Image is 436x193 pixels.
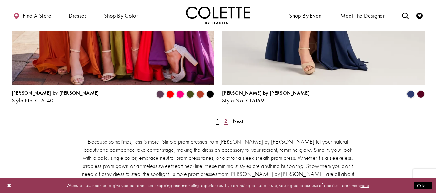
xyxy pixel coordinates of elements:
[12,6,53,24] a: Find a store
[222,97,264,104] span: Style No. CL5159
[46,181,390,190] p: Website uses cookies to give you personalized shopping and marketing experiences. By continuing t...
[12,97,54,104] span: Style No. CL5140
[12,90,99,96] span: [PERSON_NAME] by [PERSON_NAME]
[414,181,432,189] button: Submit Dialog
[222,90,309,104] div: Colette by Daphne Style No. CL5159
[214,116,221,126] span: Current Page
[186,6,250,24] a: Visit Home Page
[81,138,355,186] p: Because sometimes, less is more. Simple prom dresses from [PERSON_NAME] by [PERSON_NAME] let your...
[339,6,387,24] a: Meet the designer
[196,90,204,98] i: Sienna
[340,13,385,19] span: Meet the designer
[186,6,250,24] img: Colette by Daphne
[224,118,227,124] span: 2
[156,90,164,98] i: Plum
[4,180,15,191] button: Close Dialog
[401,6,410,24] a: Toggle search
[222,116,229,126] a: Page 2
[222,90,309,96] span: [PERSON_NAME] by [PERSON_NAME]
[361,182,369,188] a: here
[166,90,174,98] i: Red
[23,13,51,19] span: Find a store
[176,90,184,98] i: Hot Pink
[407,90,415,98] i: Navy Blue
[288,6,324,24] span: Shop By Event
[67,6,88,24] span: Dresses
[104,13,138,19] span: Shop by color
[206,90,214,98] i: Black
[231,116,245,126] a: Next Page
[216,118,219,124] span: 1
[289,13,323,19] span: Shop By Event
[417,90,425,98] i: Burgundy
[12,90,99,104] div: Colette by Daphne Style No. CL5140
[233,118,243,124] span: Next
[186,90,194,98] i: Olive
[415,6,424,24] a: Check Wishlist
[69,13,86,19] span: Dresses
[102,6,139,24] span: Shop by color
